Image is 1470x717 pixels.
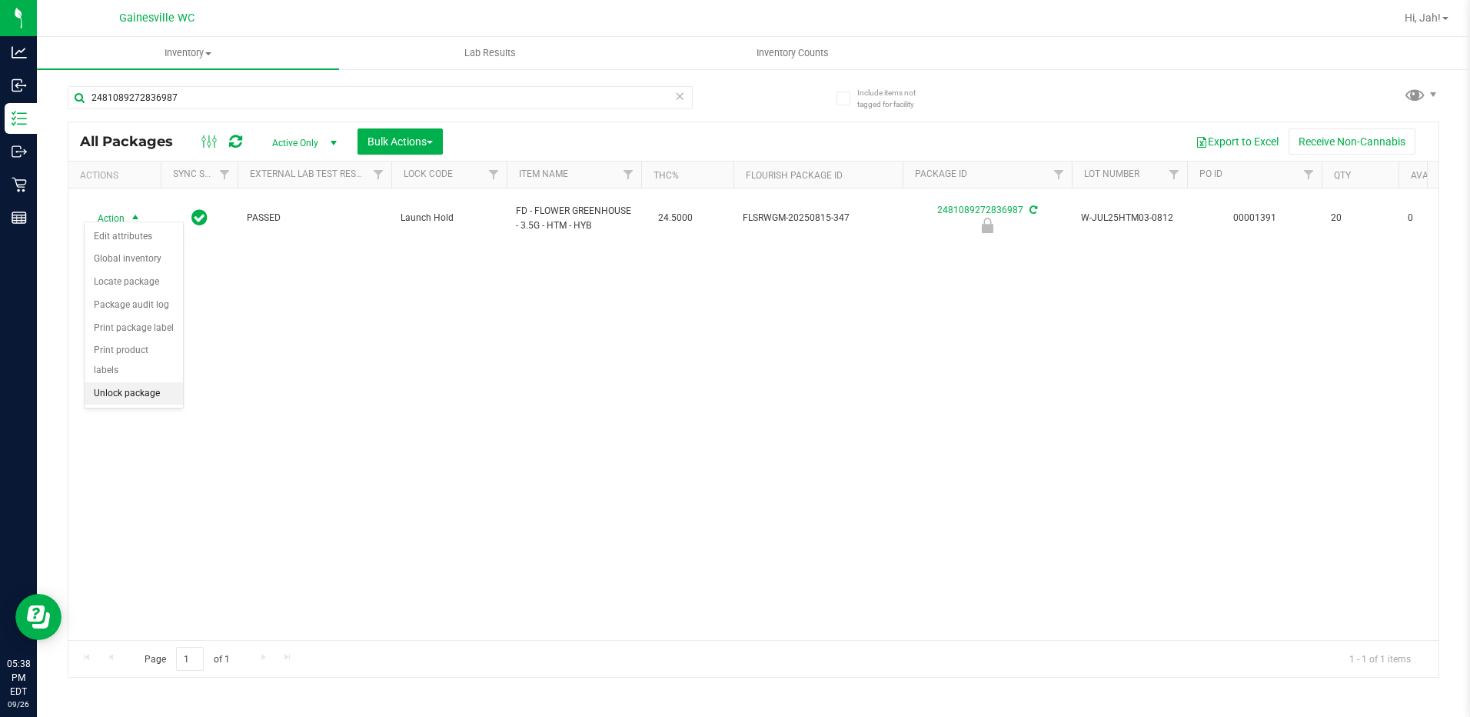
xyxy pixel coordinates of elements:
span: 0 [1408,211,1466,225]
a: Filter [1162,162,1187,188]
a: Qty [1334,170,1351,181]
a: Inventory [37,37,339,69]
a: Filter [1296,162,1322,188]
a: Package ID [915,168,967,179]
span: select [126,208,145,229]
button: Export to Excel [1186,128,1289,155]
span: Hi, Jah! [1405,12,1441,24]
span: 1 - 1 of 1 items [1337,647,1423,670]
li: Global inventory [85,248,183,271]
iframe: Resource center [15,594,62,640]
span: In Sync [191,207,208,228]
a: 2481089272836987 [937,205,1023,215]
inline-svg: Retail [12,177,27,192]
span: W-JUL25HTM03-0812 [1081,211,1178,225]
li: Edit attributes [85,225,183,248]
a: Flourish Package ID [746,170,843,181]
a: Filter [481,162,507,188]
a: Sync Status [173,168,232,179]
li: Locate package [85,271,183,294]
span: Gainesville WC [119,12,195,25]
div: Actions [80,170,155,181]
button: Bulk Actions [358,128,443,155]
input: Search Package ID, Item Name, SKU, Lot or Part Number... [68,86,693,109]
a: Item Name [519,168,568,179]
a: Filter [1046,162,1072,188]
a: PO ID [1199,168,1222,179]
a: Lab Results [339,37,641,69]
span: FD - FLOWER GREENHOUSE - 3.5G - HTM - HYB [516,204,632,233]
a: Lock Code [404,168,453,179]
button: Receive Non-Cannabis [1289,128,1415,155]
span: Bulk Actions [367,135,433,148]
li: Package audit log [85,294,183,317]
inline-svg: Analytics [12,45,27,60]
span: 24.5000 [650,207,700,229]
input: 1 [176,647,204,671]
li: Unlock package [85,382,183,405]
a: THC% [654,170,679,181]
inline-svg: Inventory [12,111,27,126]
span: Action [84,208,125,229]
a: Filter [366,162,391,188]
span: Inventory Counts [736,46,850,60]
span: PASSED [247,211,382,225]
li: Print product labels [85,339,183,382]
span: Lab Results [444,46,537,60]
span: 20 [1331,211,1389,225]
inline-svg: Reports [12,210,27,225]
a: 00001391 [1233,212,1276,223]
span: All Packages [80,133,188,150]
li: Print package label [85,317,183,340]
a: External Lab Test Result [250,168,371,179]
span: Page of 1 [131,647,242,671]
div: Launch Hold [900,218,1074,233]
a: Available [1411,170,1457,181]
p: 09/26 [7,699,30,710]
inline-svg: Outbound [12,144,27,159]
span: Sync from Compliance System [1027,205,1037,215]
inline-svg: Inbound [12,78,27,93]
a: Inventory Counts [642,37,944,69]
span: Inventory [37,46,339,60]
a: Filter [212,162,238,188]
span: Include items not tagged for facility [857,87,934,110]
a: Filter [616,162,641,188]
a: Lot Number [1084,168,1139,179]
span: Clear [675,86,686,106]
p: 05:38 PM EDT [7,657,30,699]
span: Launch Hold [401,211,497,225]
span: FLSRWGM-20250815-347 [743,211,893,225]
